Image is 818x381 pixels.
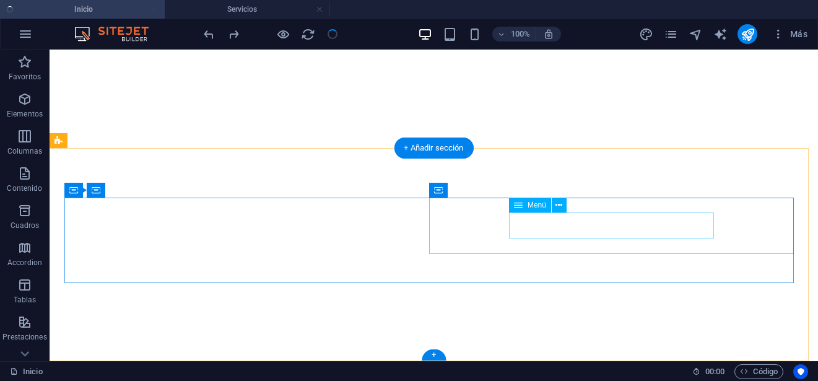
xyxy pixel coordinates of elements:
[7,146,43,156] p: Columnas
[301,27,315,42] i: Volver a cargar página
[714,367,716,376] span: :
[663,27,678,42] button: pages
[740,364,778,379] span: Código
[201,27,216,42] button: undo
[738,24,757,44] button: publish
[226,27,241,42] button: redo
[689,27,703,42] i: Navegador
[688,27,703,42] button: navigator
[14,295,37,305] p: Tablas
[772,28,807,40] span: Más
[528,201,546,209] span: Menú
[394,138,473,159] div: + Añadir sección
[713,27,728,42] button: text_generator
[638,27,653,42] button: design
[639,27,653,42] i: Diseño (Ctrl+Alt+Y)
[705,364,724,379] span: 00 00
[492,27,536,42] button: 100%
[7,109,43,119] p: Elementos
[793,364,808,379] button: Usercentrics
[767,24,812,44] button: Más
[2,332,46,342] p: Prestaciones
[511,27,531,42] h6: 100%
[300,27,315,42] button: reload
[741,27,755,42] i: Publicar
[734,364,783,379] button: Código
[202,27,216,42] i: Deshacer: Eliminar elementos (Ctrl+Z)
[7,183,42,193] p: Contenido
[422,349,446,361] div: +
[7,258,42,268] p: Accordion
[11,221,40,230] p: Cuadros
[543,28,554,40] i: Al redimensionar, ajustar el nivel de zoom automáticamente para ajustarse al dispositivo elegido.
[692,364,725,379] h6: Tiempo de la sesión
[10,364,43,379] a: Haz clic para cancelar la selección y doble clic para abrir páginas
[9,72,41,82] p: Favoritos
[713,27,728,42] i: AI Writer
[71,27,164,42] img: Editor Logo
[165,2,329,16] h4: Servicios
[664,27,678,42] i: Páginas (Ctrl+Alt+S)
